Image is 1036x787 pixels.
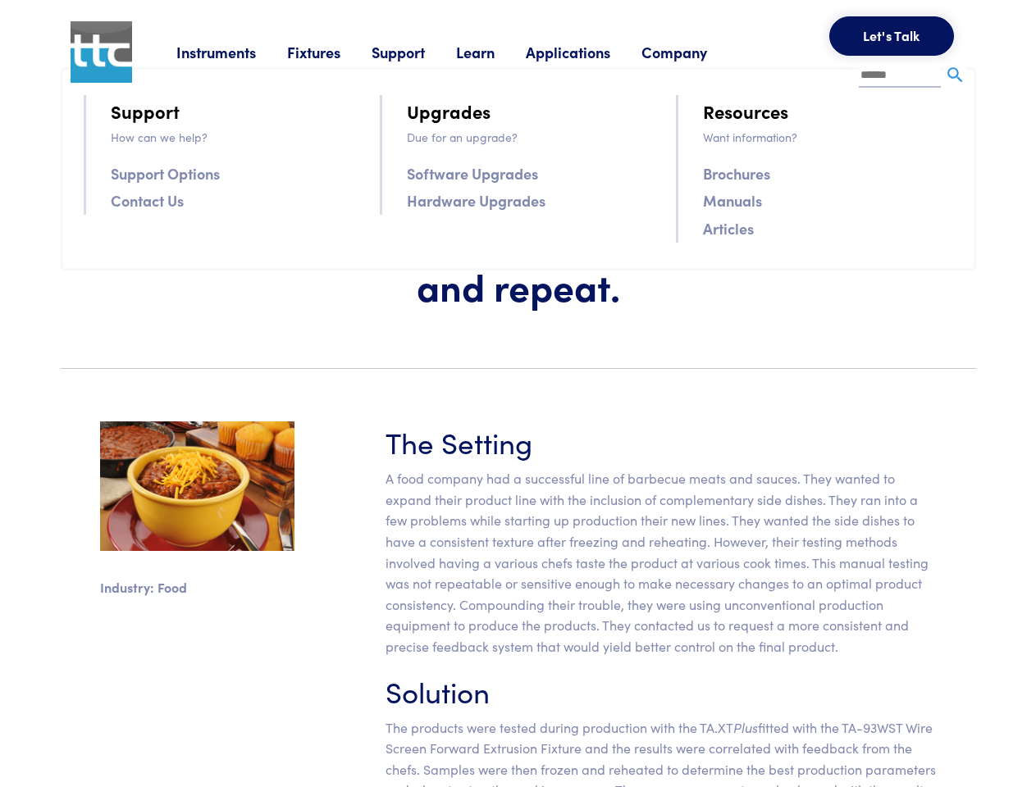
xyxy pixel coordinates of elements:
a: Support [372,42,456,62]
a: Resources [703,97,788,125]
p: A food company had a successful line of barbecue meats and sauces. They wanted to expand their pr... [386,468,937,657]
a: Support Options [111,161,220,185]
p: Want information? [703,128,952,146]
h3: The Setting [386,421,937,462]
h3: Solution [386,671,937,711]
a: Fixtures [287,42,372,62]
p: How can we help? [111,128,360,146]
p: Due for an upgrade? [407,128,656,146]
button: Let's Talk [829,16,954,56]
img: ttc_logo_1x1_v1.0.png [71,21,132,83]
a: Articles [703,216,754,240]
a: Upgrades [407,97,491,125]
a: Contact Us [111,189,184,212]
img: sidedishes.jpg [100,421,294,551]
a: Brochures [703,161,770,185]
a: Software Upgrades [407,161,538,185]
a: Learn [456,42,526,62]
a: Support [111,97,180,125]
a: Hardware Upgrades [407,189,545,212]
h1: Freeze, reheat, test, and repeat. [314,215,723,309]
a: Company [641,42,738,62]
p: Industry: Food [100,577,294,598]
a: Instruments [176,42,287,62]
a: Applications [526,42,641,62]
em: Plus [733,718,758,736]
a: Manuals [703,189,762,212]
